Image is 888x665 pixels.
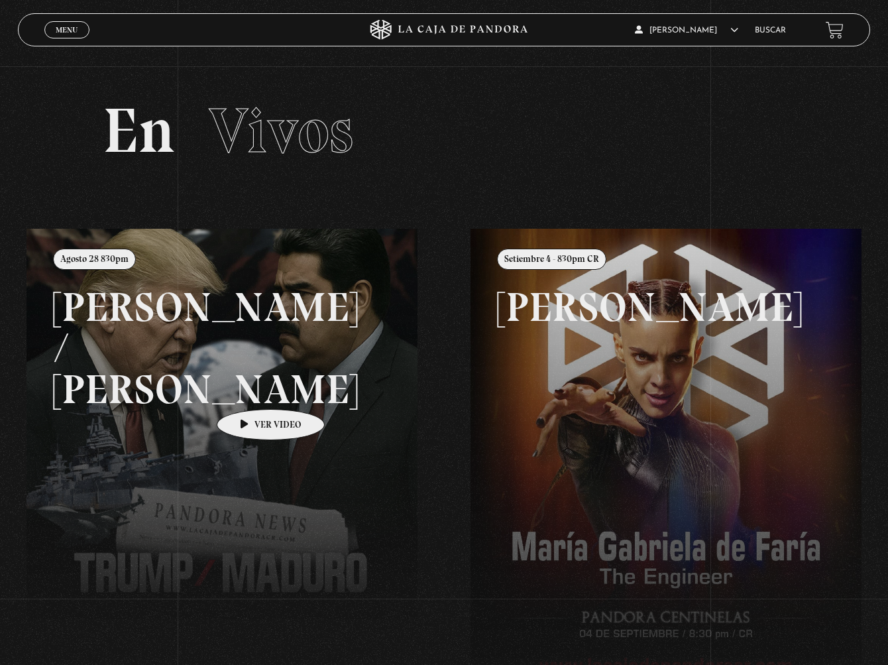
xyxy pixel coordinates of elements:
[56,26,78,34] span: Menu
[755,27,786,34] a: Buscar
[103,99,785,162] h2: En
[52,37,83,46] span: Cerrar
[209,93,353,168] span: Vivos
[635,27,738,34] span: [PERSON_NAME]
[826,21,844,39] a: View your shopping cart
